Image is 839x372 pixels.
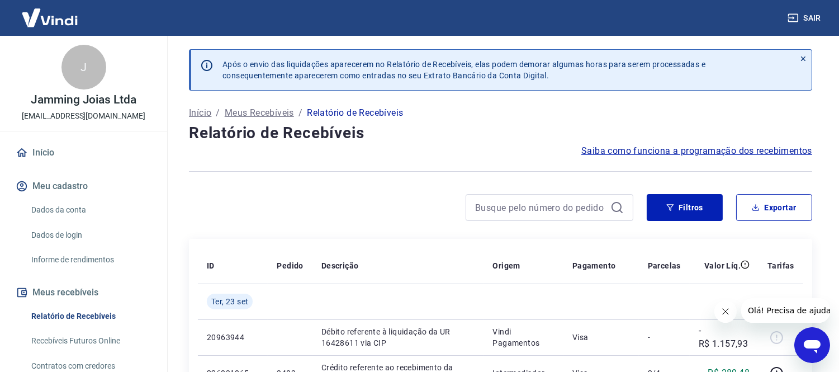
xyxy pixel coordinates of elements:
p: [EMAIL_ADDRESS][DOMAIN_NAME] [22,110,145,122]
p: Jamming Joias Ltda [31,94,136,106]
p: / [298,106,302,120]
div: J [61,45,106,90]
img: Vindi [13,1,86,35]
span: Ter, 23 set [211,296,248,307]
p: Origem [492,260,520,271]
span: Olá! Precisa de ajuda? [7,8,94,17]
a: Meus Recebíveis [225,106,294,120]
button: Sair [785,8,826,29]
input: Busque pelo número do pedido [475,199,606,216]
button: Meus recebíveis [13,280,154,305]
p: -R$ 1.157,93 [699,324,750,351]
p: Descrição [321,260,359,271]
a: Recebíveis Futuros Online [27,329,154,352]
button: Meu cadastro [13,174,154,199]
a: Dados de login [27,224,154,247]
p: Pedido [277,260,303,271]
p: Pagamento [572,260,616,271]
button: Filtros [647,194,723,221]
iframe: Mensagem da empresa [741,298,830,323]
h4: Relatório de Recebíveis [189,122,812,144]
a: Início [13,140,154,165]
iframe: Botão para abrir a janela de mensagens [794,327,830,363]
p: Débito referente à liquidação da UR 16428611 via CIP [321,326,475,349]
p: Vindi Pagamentos [492,326,554,349]
a: Saiba como funciona a programação dos recebimentos [581,144,812,158]
p: Visa [572,332,630,343]
p: Valor Líq. [704,260,741,271]
a: Relatório de Recebíveis [27,305,154,328]
p: 20963944 [207,332,259,343]
p: / [216,106,220,120]
button: Exportar [736,194,812,221]
p: Parcelas [648,260,681,271]
iframe: Fechar mensagem [714,300,737,323]
p: Relatório de Recebíveis [307,106,403,120]
p: ID [207,260,215,271]
p: Após o envio das liquidações aparecerem no Relatório de Recebíveis, elas podem demorar algumas ho... [222,59,705,81]
a: Início [189,106,211,120]
a: Informe de rendimentos [27,248,154,271]
p: - [648,332,681,343]
a: Dados da conta [27,199,154,222]
p: Tarifas [767,260,794,271]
